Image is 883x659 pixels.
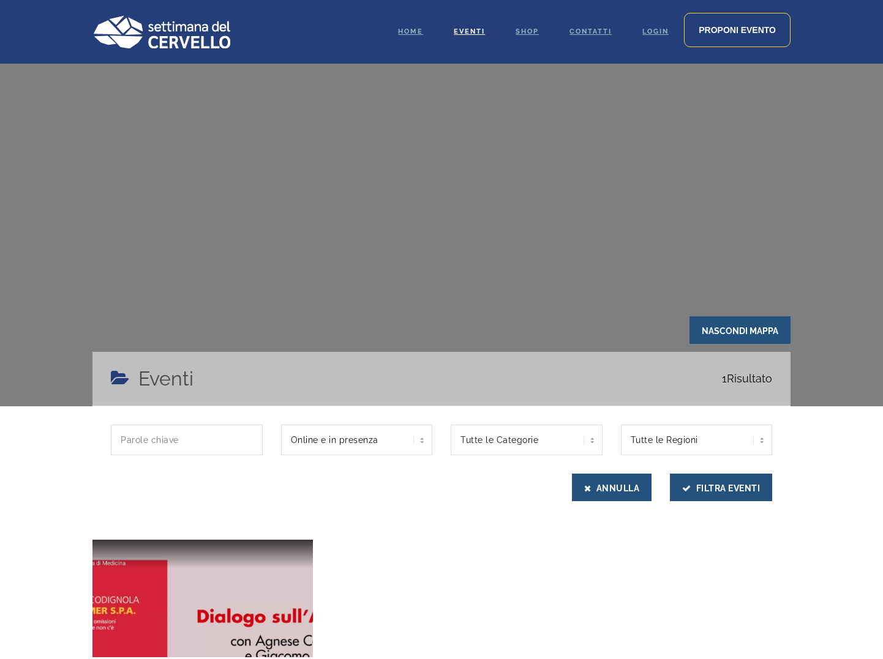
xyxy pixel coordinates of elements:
[454,28,485,35] span: Eventi
[722,372,727,385] span: 1
[398,28,423,35] span: Home
[516,28,539,35] span: Shop
[138,364,194,393] h4: Eventi
[699,25,776,35] span: Proponi evento
[684,13,791,47] a: Proponi evento
[111,425,263,455] input: Parole chiave
[92,15,230,48] img: Logo
[572,474,652,501] button: Annulla
[569,28,612,35] span: Contatti
[642,28,669,35] span: Login
[722,364,772,393] span: Risultato
[689,316,791,344] span: Nascondi Mappa
[670,474,772,501] button: Filtra Eventi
